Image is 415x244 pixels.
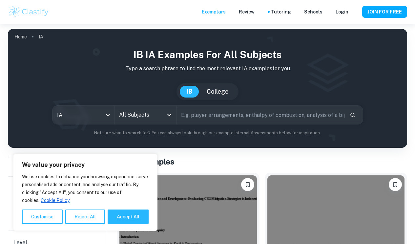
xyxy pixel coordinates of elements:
button: Reject All [65,210,105,224]
p: Exemplars [202,8,226,15]
button: College [200,86,235,98]
p: We value your privacy [22,161,149,169]
button: Please log in to bookmark exemplars [241,178,254,191]
button: JOIN FOR FREE [362,6,407,18]
button: Please log in to bookmark exemplars [389,178,402,191]
img: profile cover [8,29,407,148]
p: We use cookies to enhance your browsing experience, serve personalised ads or content, and analys... [22,173,149,204]
button: IB [180,86,199,98]
a: Schools [304,8,322,15]
p: Type a search phrase to find the most relevant IA examples for you [13,65,402,73]
h1: All IA Examples [117,156,407,167]
h1: IB IA examples for all subjects [13,47,402,62]
a: Home [14,32,27,41]
button: Open [165,110,174,120]
a: Cookie Policy [40,197,70,203]
div: IA [52,106,114,124]
a: Login [336,8,348,15]
p: Review [239,8,255,15]
button: Accept All [108,210,149,224]
button: Help and Feedback [354,10,357,13]
a: Tutoring [271,8,291,15]
div: We value your privacy [13,154,157,231]
input: E.g. player arrangements, enthalpy of combustion, analysis of a big city... [176,106,344,124]
button: Customise [22,210,63,224]
p: IA [39,33,43,40]
p: Not sure what to search for? You can always look through our example Internal Assessments below f... [13,130,402,136]
img: Clastify logo [8,5,50,18]
button: Search [347,109,358,121]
